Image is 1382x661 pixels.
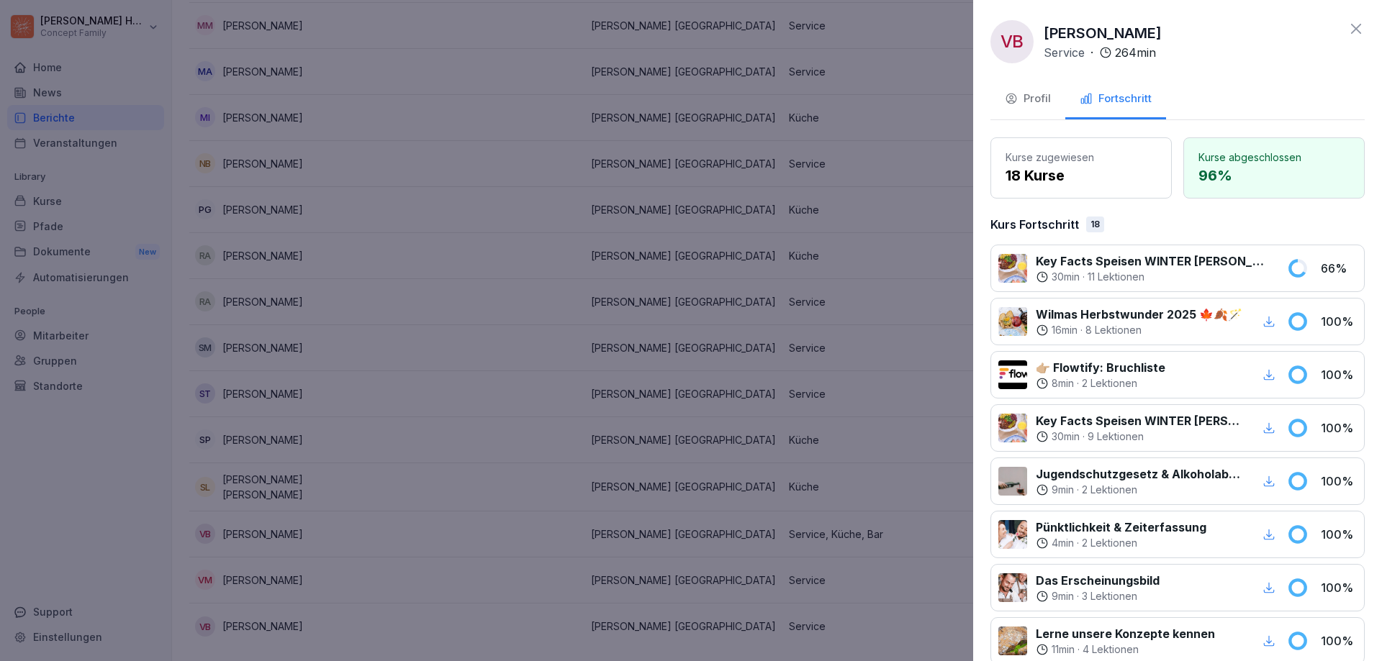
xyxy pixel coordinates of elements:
[1036,359,1165,376] p: 👉🏼 Flowtify: Bruchliste
[1086,216,1104,232] div: 18
[1044,22,1162,44] p: [PERSON_NAME]
[1036,412,1242,429] p: Key Facts Speisen WINTER [PERSON_NAME] 🥗
[1036,270,1270,284] div: ·
[1052,323,1078,337] p: 16 min
[1198,150,1350,165] p: Kurse abgeschlossen
[1082,536,1137,550] p: 2 Lektionen
[1006,150,1157,165] p: Kurse zugewiesen
[1088,429,1144,444] p: 9 Lektionen
[1036,252,1270,270] p: Key Facts Speisen WINTER [PERSON_NAME] 🥗
[1115,44,1156,61] p: 264 min
[1321,632,1357,649] p: 100 %
[1052,483,1074,497] p: 9 min
[1052,270,1080,284] p: 30 min
[1006,165,1157,186] p: 18 Kurse
[1036,536,1206,550] div: ·
[1005,91,1051,107] div: Profil
[1321,473,1357,490] p: 100 %
[1036,642,1215,657] div: ·
[1198,165,1350,186] p: 96 %
[1321,313,1357,330] p: 100 %
[1044,44,1156,61] div: ·
[1052,376,1074,391] p: 8 min
[1036,625,1215,642] p: Lerne unsere Konzepte kennen
[1321,366,1357,383] p: 100 %
[1321,419,1357,437] p: 100 %
[990,81,1065,119] button: Profil
[1082,483,1137,497] p: 2 Lektionen
[1036,483,1242,497] div: ·
[1036,323,1242,337] div: ·
[1052,642,1075,657] p: 11 min
[1052,429,1080,444] p: 30 min
[1065,81,1166,119] button: Fortschritt
[1036,376,1165,391] div: ·
[1036,465,1242,483] p: Jugendschutzgesetz & Alkoholabgabe in der Gastronomie 🧒🏽
[1036,519,1206,536] p: Pünktlichkeit & Zeiterfassung
[1083,642,1139,657] p: 4 Lektionen
[1036,589,1160,603] div: ·
[990,20,1034,63] div: VB
[1036,306,1242,323] p: Wilmas Herbstwunder 2025 🍁🍂🪄
[1082,589,1137,603] p: 3 Lektionen
[1082,376,1137,391] p: 2 Lektionen
[1321,260,1357,277] p: 66 %
[1088,270,1144,284] p: 11 Lektionen
[1044,44,1085,61] p: Service
[1052,536,1074,550] p: 4 min
[1036,572,1160,589] p: Das Erscheinungsbild
[1052,589,1074,603] p: 9 min
[1321,526,1357,543] p: 100 %
[1036,429,1242,444] div: ·
[1321,579,1357,596] p: 100 %
[990,216,1079,233] p: Kurs Fortschritt
[1080,91,1152,107] div: Fortschritt
[1085,323,1142,337] p: 8 Lektionen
